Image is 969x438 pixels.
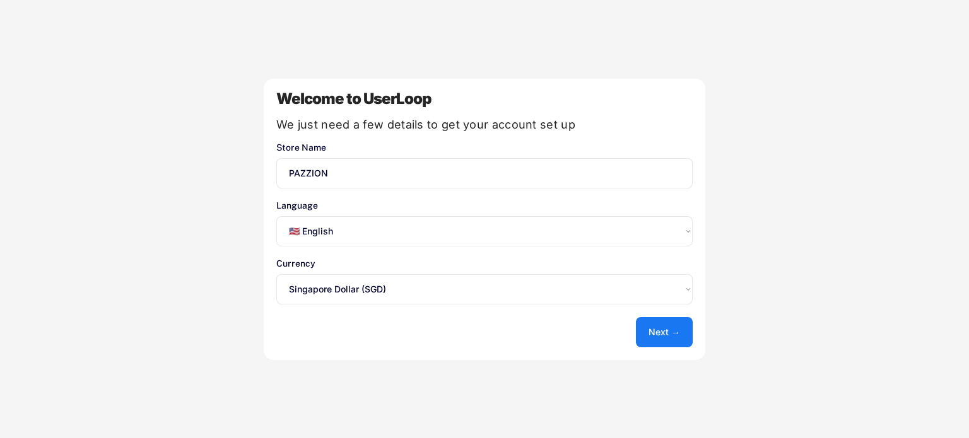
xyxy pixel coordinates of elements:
div: Language [276,201,693,210]
div: Store Name [276,143,693,152]
div: Currency [276,259,693,268]
button: Next → [636,317,693,347]
div: We just need a few details to get your account set up [276,119,693,130]
input: You store's name [276,158,693,188]
div: Welcome to UserLoop [276,91,693,107]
